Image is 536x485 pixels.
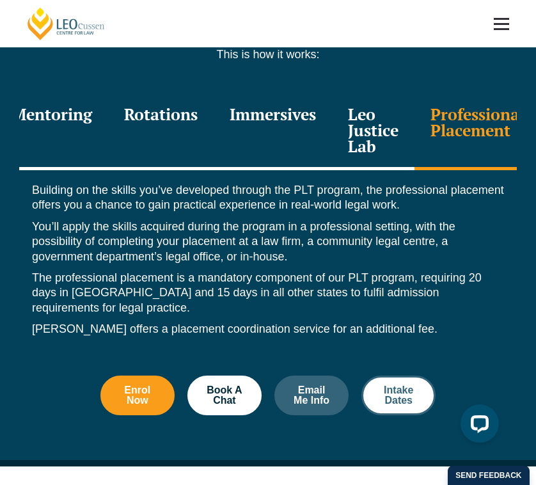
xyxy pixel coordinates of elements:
[187,376,262,415] a: Book A Chat
[26,6,107,41] a: [PERSON_NAME] Centre for Law
[118,385,157,406] span: Enrol Now
[32,183,504,213] p: Building on the skills you’ve developed through the PLT program, the professional placement offer...
[214,93,332,170] div: Immersives
[32,322,504,337] p: [PERSON_NAME] offers a placement coordination service for an additional fee.
[108,93,214,170] div: Rotations
[292,385,331,406] span: Email Me Info
[332,93,414,170] div: Leo Justice Lab
[274,376,349,415] a: Email Me Info
[379,385,418,406] span: Intake Dates
[32,219,504,264] p: You’ll apply the skills acquired during the program in a professional setting, with the possibili...
[450,399,504,453] iframe: LiveChat chat widget
[205,385,244,406] span: Book A Chat
[100,376,175,415] a: Enrol Now
[32,271,504,315] p: The professional placement is a mandatory component of our PLT program, requiring 20 days in [GEO...
[361,376,436,415] a: Intake Dates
